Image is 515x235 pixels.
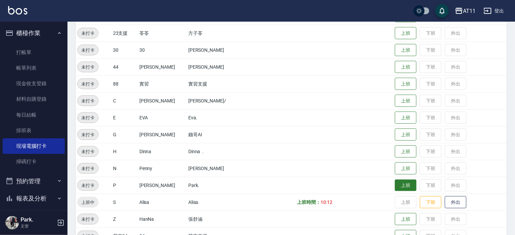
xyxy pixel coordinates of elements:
[435,4,449,18] button: save
[138,25,187,42] td: 苓苓
[395,162,416,175] button: 上班
[111,126,138,143] td: G
[138,177,187,194] td: [PERSON_NAME]
[138,42,187,58] td: 30
[111,58,138,75] td: 44
[111,92,138,109] td: C
[21,216,55,223] h5: Park.
[78,165,98,172] span: 未打卡
[78,148,98,155] span: 未打卡
[395,112,416,124] button: 上班
[111,211,138,228] td: Z
[3,60,65,76] a: 帳單列表
[78,131,98,138] span: 未打卡
[3,91,65,107] a: 材料自購登錄
[3,190,65,207] button: 報表及分析
[78,97,98,104] span: 未打卡
[445,196,466,209] button: 外出
[111,75,138,92] td: 88
[111,25,138,42] td: 23支援
[3,123,65,138] a: 排班表
[138,143,187,160] td: Dinna
[187,211,246,228] td: 張舒涵
[111,109,138,126] td: E
[187,58,246,75] td: [PERSON_NAME]
[395,27,416,40] button: 上班
[138,211,187,228] td: HanNa
[187,92,246,109] td: [PERSON_NAME]/
[3,45,65,60] a: 打帳單
[78,64,98,71] span: 未打卡
[395,61,416,73] button: 上班
[78,30,98,37] span: 未打卡
[481,5,507,17] button: 登出
[297,199,321,205] b: 上班時間：
[395,44,416,56] button: 上班
[78,114,98,121] span: 未打卡
[78,47,98,54] span: 未打卡
[138,109,187,126] td: EVA
[5,216,19,230] img: Person
[187,42,246,58] td: [PERSON_NAME]
[3,154,65,169] a: 掃碼打卡
[187,109,246,126] td: Eva.
[111,177,138,194] td: P
[187,194,246,211] td: Alisa.
[395,78,416,90] button: 上班
[78,80,98,88] span: 未打卡
[187,75,246,92] td: 實習支援
[111,194,138,211] td: S
[3,138,65,154] a: 現場電腦打卡
[187,25,246,42] td: 方子苓
[395,213,416,226] button: 上班
[187,160,246,177] td: [PERSON_NAME]
[3,107,65,123] a: 每日結帳
[321,199,332,205] span: 10:12
[395,128,416,141] button: 上班
[138,194,187,211] td: Alisa
[463,7,476,15] div: AT11
[3,172,65,190] button: 預約管理
[111,143,138,160] td: H
[138,126,187,143] td: [PERSON_NAME]
[138,160,187,177] td: Penny
[3,207,65,225] button: 客戶管理
[138,75,187,92] td: 實習
[8,6,27,15] img: Logo
[77,199,99,206] span: 上班中
[452,4,478,18] button: AT11
[420,196,441,209] button: 下班
[395,180,416,191] button: 上班
[395,145,416,158] button: 上班
[3,24,65,42] button: 櫃檯作業
[187,143,246,160] td: Dinna .
[187,126,246,143] td: 鏹哥AI
[395,95,416,107] button: 上班
[138,58,187,75] td: [PERSON_NAME]
[111,42,138,58] td: 30
[138,92,187,109] td: [PERSON_NAME]
[187,177,246,194] td: Park.
[78,182,98,189] span: 未打卡
[21,223,55,229] p: 主管
[78,216,98,223] span: 未打卡
[111,160,138,177] td: N
[3,76,65,91] a: 現金收支登錄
